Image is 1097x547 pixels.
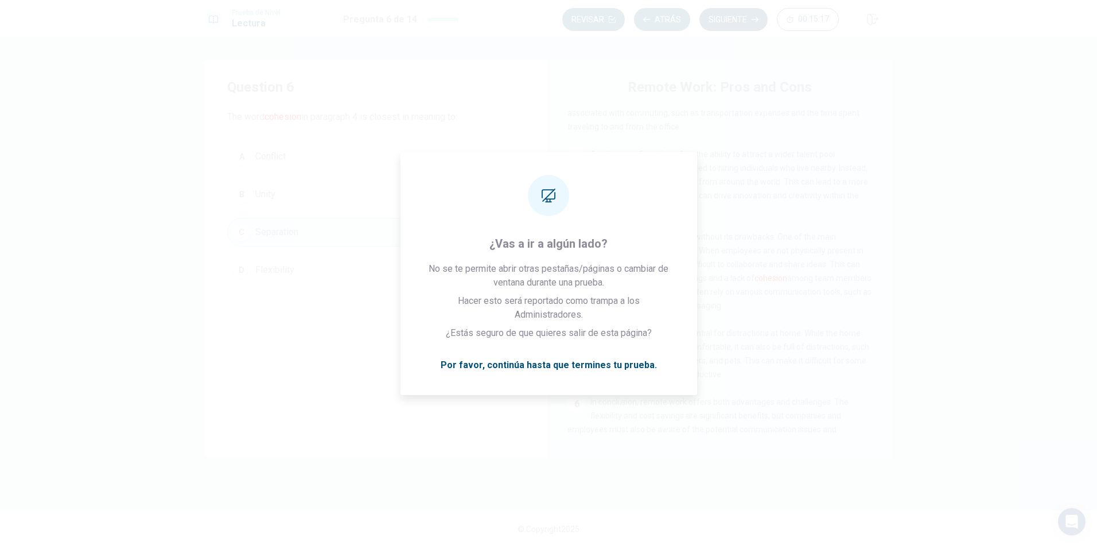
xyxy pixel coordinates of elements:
button: 00:15:17 [777,8,839,31]
span: Another significant benefit is the ability to attract a wider talent pool. Companies are no longe... [567,150,868,214]
div: D [232,261,251,279]
span: In conclusion, remote work offers both advantages and challenges. The flexibility and cost saving... [567,397,863,462]
span: Separation [255,225,298,239]
span: 00:15:17 [798,15,829,24]
h4: Question 6 [227,78,526,96]
button: Siguiente [699,8,768,31]
span: © Copyright 2025 [518,525,579,534]
div: 5 [567,326,586,345]
h4: Remote Work: Pros and Cons [628,78,812,96]
div: 4 [567,230,586,248]
span: Conflict [255,150,286,163]
div: 6 [567,395,586,413]
span: Prueba de Nivel [232,9,281,17]
button: AConflict [227,142,526,171]
button: Revisar [562,8,625,31]
span: Flexibility [255,263,294,277]
div: 3 [567,147,586,166]
div: Open Intercom Messenger [1058,508,1086,536]
div: B [232,185,251,204]
div: C [232,223,251,241]
font: cohesion [754,273,787,283]
span: Another challenge is the potential for distractions at home. While the home environment can be mo... [567,329,869,379]
button: CSeparation [227,218,526,247]
div: A [232,147,251,166]
span: The word in paragraph 4 is closest in meaning to: [227,110,526,124]
span: However, remote work is not without its drawbacks. One of the main challenges is communication. W... [567,232,873,310]
button: DFlexibility [227,256,526,284]
button: Atrás [634,8,690,31]
h1: Pregunta 6 de 14 [343,13,417,26]
span: Unity [255,187,275,201]
font: cohesion [264,111,301,122]
button: BUnity [227,180,526,209]
h1: Lectura [232,17,281,30]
